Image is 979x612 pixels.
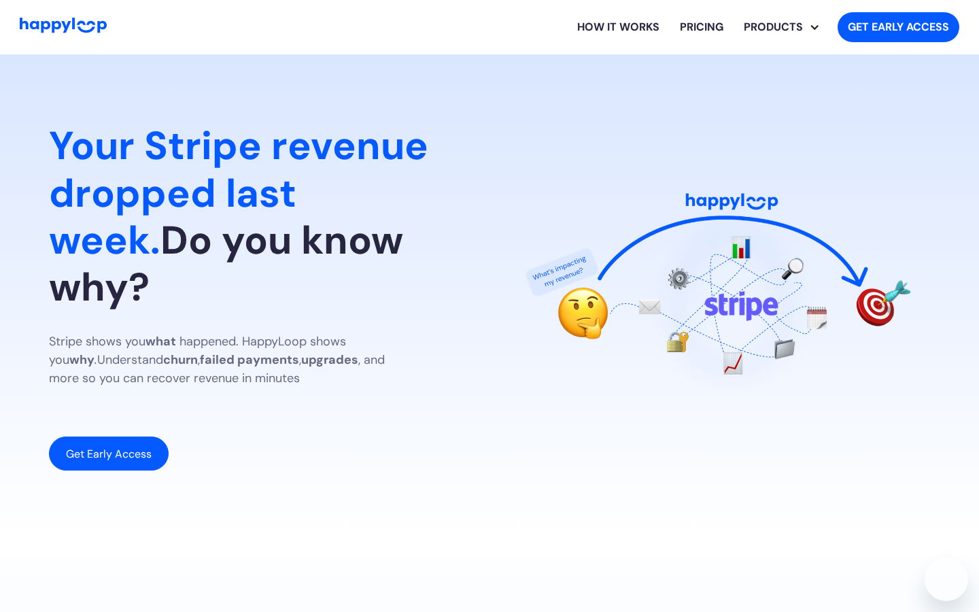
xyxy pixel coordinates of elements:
[145,333,176,350] strong: what
[69,352,95,368] strong: why
[49,122,468,310] h1: Do you know why?
[49,437,169,471] a: Get Early Access
[670,5,734,49] a: View HappyLoop pricing plans
[301,352,358,368] strong: upgrades
[49,120,428,265] span: Your Stripe revenue dropped last week.
[838,12,959,42] a: Get started with HappyLoop
[200,352,299,368] strong: failed payments
[734,19,813,35] div: PRODUCTS
[744,5,827,49] div: PRODUCTS
[734,5,827,49] div: Explore HappyLoop use cases
[95,352,97,368] em: .
[925,558,968,601] iframe: Az üzenetküldési ablak megnyitására szolgáló gomb
[20,18,107,33] img: HappyLoop Logo
[20,18,107,37] a: Go to Home Page
[49,333,416,388] p: Stripe shows you happened. HappyLoop shows you Understand , , , and more so you can recover reven...
[163,352,198,368] strong: churn
[567,5,670,49] a: Learn how HappyLoop works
